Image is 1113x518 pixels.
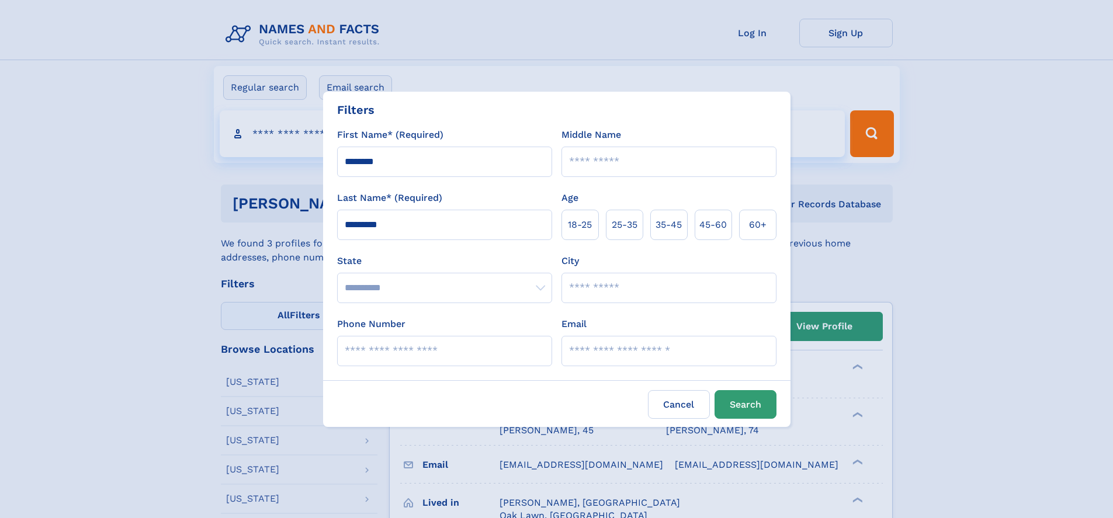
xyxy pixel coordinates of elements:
span: 25‑35 [612,218,637,232]
label: State [337,254,552,268]
label: Middle Name [561,128,621,142]
span: 18‑25 [568,218,592,232]
label: City [561,254,579,268]
label: Email [561,317,587,331]
span: 45‑60 [699,218,727,232]
label: First Name* (Required) [337,128,443,142]
div: Filters [337,101,375,119]
label: Last Name* (Required) [337,191,442,205]
label: Cancel [648,390,710,419]
span: 35‑45 [656,218,682,232]
label: Age [561,191,578,205]
span: 60+ [749,218,767,232]
button: Search [715,390,776,419]
label: Phone Number [337,317,405,331]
